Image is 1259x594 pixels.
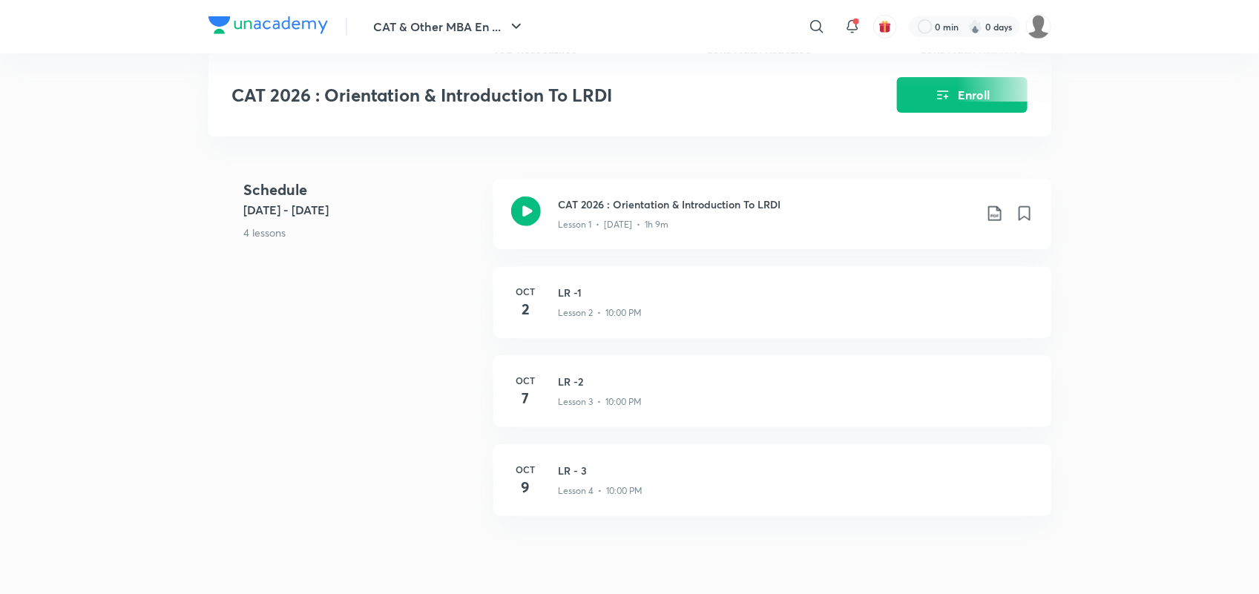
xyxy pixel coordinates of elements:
[559,285,1033,300] h3: LR -1
[511,298,541,320] h4: 2
[1026,14,1051,39] img: Coolm
[559,484,643,498] p: Lesson 4 • 10:00 PM
[559,463,1033,478] h3: LR - 3
[493,179,1051,267] a: CAT 2026 : Orientation & Introduction To LRDILesson 1 • [DATE] • 1h 9m
[559,395,642,409] p: Lesson 3 • 10:00 PM
[208,16,328,34] img: Company Logo
[559,218,669,231] p: Lesson 1 • [DATE] • 1h 9m
[208,16,328,38] a: Company Logo
[559,197,974,212] h3: CAT 2026 : Orientation & Introduction To LRDI
[897,77,1028,113] button: Enroll
[511,285,541,298] h6: Oct
[232,85,813,106] h3: CAT 2026 : Orientation & Introduction To LRDI
[511,387,541,409] h4: 7
[493,267,1051,356] a: Oct2LR -1Lesson 2 • 10:00 PM
[559,374,1033,389] h3: LR -2
[511,374,541,387] h6: Oct
[493,445,1051,534] a: Oct9LR - 3Lesson 4 • 10:00 PM
[878,20,892,33] img: avatar
[493,356,1051,445] a: Oct7LR -2Lesson 3 • 10:00 PM
[968,19,983,34] img: streak
[559,306,642,320] p: Lesson 2 • 10:00 PM
[244,179,481,201] h4: Schedule
[511,463,541,476] h6: Oct
[365,12,534,42] button: CAT & Other MBA En ...
[873,15,897,39] button: avatar
[244,201,481,219] h5: [DATE] - [DATE]
[244,225,481,240] p: 4 lessons
[511,476,541,498] h4: 9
